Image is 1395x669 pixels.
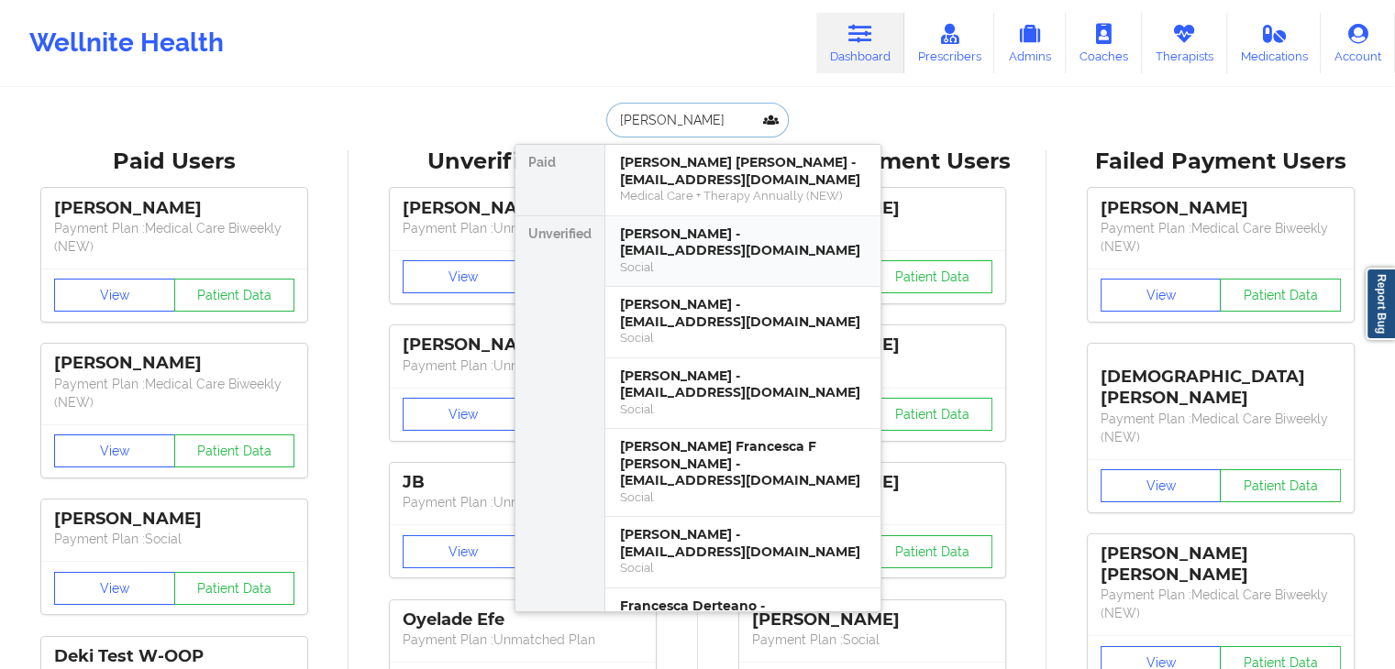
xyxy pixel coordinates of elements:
div: Francesca Derteano - [EMAIL_ADDRESS][DOMAIN_NAME] [620,598,866,631]
div: [PERSON_NAME] - [EMAIL_ADDRESS][DOMAIN_NAME] [620,296,866,330]
div: [PERSON_NAME] [54,353,294,374]
div: [PERSON_NAME] [54,198,294,219]
a: Coaches [1066,13,1142,73]
div: Social [620,259,866,275]
a: Medications [1227,13,1322,73]
p: Payment Plan : Unmatched Plan [403,356,643,375]
div: [PERSON_NAME] - [EMAIL_ADDRESS][DOMAIN_NAME] [620,526,866,560]
button: View [403,260,524,293]
button: View [54,279,175,312]
p: Payment Plan : Medical Care Biweekly (NEW) [1101,586,1341,622]
div: Social [620,401,866,417]
button: View [1101,469,1222,502]
p: Payment Plan : Medical Care Biweekly (NEW) [54,375,294,411]
button: Patient Data [174,279,295,312]
div: [PERSON_NAME] [403,334,643,356]
button: Patient Data [871,260,992,293]
div: Paid Users [13,148,336,176]
button: Patient Data [174,572,295,605]
button: View [54,434,175,467]
a: Admins [994,13,1066,73]
div: [PERSON_NAME] Francesca F [PERSON_NAME] - [EMAIL_ADDRESS][DOMAIN_NAME] [620,438,866,489]
a: Account [1321,13,1395,73]
div: Social [620,330,866,345]
div: Failed Payment Users [1059,148,1382,176]
button: View [54,572,175,605]
p: Payment Plan : Social [54,530,294,548]
div: [PERSON_NAME] [403,198,643,219]
div: Social [620,489,866,505]
button: View [403,398,524,431]
div: [DEMOGRAPHIC_DATA][PERSON_NAME] [1101,353,1341,409]
button: Patient Data [1220,469,1341,502]
button: Patient Data [871,398,992,431]
p: Payment Plan : Medical Care Biweekly (NEW) [54,219,294,256]
div: Social [620,560,866,576]
a: Therapists [1142,13,1227,73]
div: [PERSON_NAME] [1101,198,1341,219]
a: Report Bug [1366,268,1395,340]
div: Medical Care + Therapy Annually (NEW) [620,188,866,203]
div: Paid [515,145,604,216]
button: Patient Data [174,434,295,467]
p: Payment Plan : Medical Care Biweekly (NEW) [1101,410,1341,446]
div: Unverified Users [361,148,684,176]
button: Patient Data [1220,279,1341,312]
a: Dashboard [816,13,904,73]
div: [PERSON_NAME] [PERSON_NAME] - [EMAIL_ADDRESS][DOMAIN_NAME] [620,154,866,188]
div: [PERSON_NAME] - [EMAIL_ADDRESS][DOMAIN_NAME] [620,225,866,259]
div: Deki Test W-OOP [54,646,294,667]
button: Patient Data [871,535,992,568]
p: Payment Plan : Unmatched Plan [403,631,643,649]
p: Payment Plan : Unmatched Plan [403,493,643,511]
button: View [403,535,524,568]
p: Payment Plan : Unmatched Plan [403,219,643,237]
div: [PERSON_NAME] [752,609,992,631]
p: Payment Plan : Medical Care Biweekly (NEW) [1101,219,1341,256]
div: [PERSON_NAME] [54,509,294,530]
a: Prescribers [904,13,995,73]
div: JB [403,472,643,493]
div: [PERSON_NAME] - [EMAIL_ADDRESS][DOMAIN_NAME] [620,367,866,401]
div: Oyelade Efe [403,609,643,631]
div: [PERSON_NAME] [PERSON_NAME] [1101,543,1341,586]
p: Payment Plan : Social [752,631,992,649]
button: View [1101,279,1222,312]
